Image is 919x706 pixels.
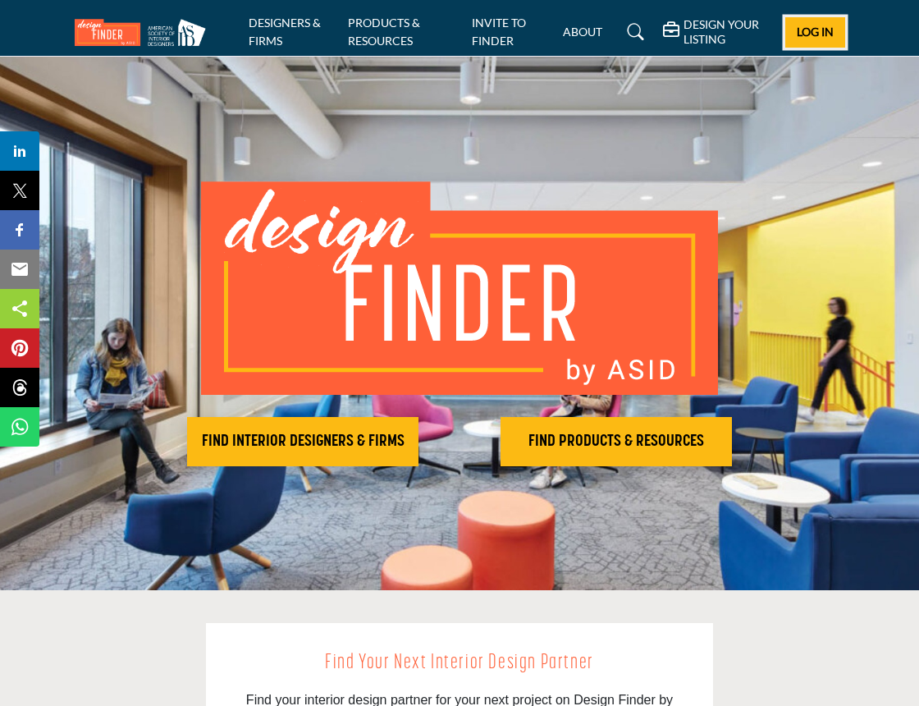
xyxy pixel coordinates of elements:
[785,17,844,48] button: Log In
[797,25,834,39] span: Log In
[563,25,602,39] a: ABOUT
[684,17,773,47] h5: DESIGN YOUR LISTING
[249,16,321,48] a: DESIGNERS & FIRMS
[192,432,414,452] h2: FIND INTERIOR DESIGNERS & FIRMS
[348,16,420,48] a: PRODUCTS & RESOURCES
[505,432,727,452] h2: FIND PRODUCTS & RESOURCES
[201,181,718,395] img: image
[663,17,773,47] div: DESIGN YOUR LISTING
[75,19,214,46] img: Site Logo
[243,648,677,679] h2: Find Your Next Interior Design Partner
[501,417,732,466] button: FIND PRODUCTS & RESOURCES
[611,19,655,45] a: Search
[187,417,418,466] button: FIND INTERIOR DESIGNERS & FIRMS
[472,16,526,48] a: INVITE TO FINDER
